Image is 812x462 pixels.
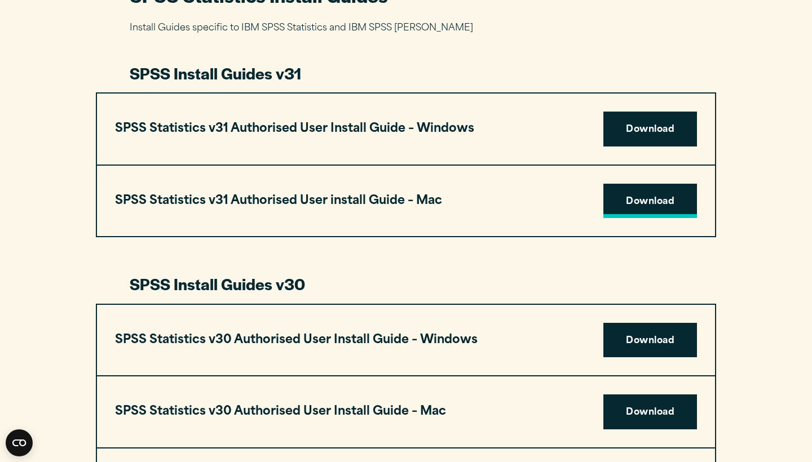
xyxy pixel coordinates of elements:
[130,63,682,84] h3: SPSS Install Guides v31
[115,401,446,423] h3: SPSS Statistics v30 Authorised User Install Guide – Mac
[115,190,442,212] h3: SPSS Statistics v31 Authorised User install Guide – Mac
[603,394,697,429] a: Download
[115,330,478,351] h3: SPSS Statistics v30 Authorised User Install Guide – Windows
[603,184,697,219] a: Download
[6,429,33,456] button: Open CMP widget
[603,323,697,358] a: Download
[603,112,697,146] a: Download
[130,20,682,37] p: Install Guides specific to IBM SPSS Statistics and IBM SPSS [PERSON_NAME]
[130,273,682,295] h3: SPSS Install Guides v30
[115,118,474,140] h3: SPSS Statistics v31 Authorised User Install Guide – Windows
